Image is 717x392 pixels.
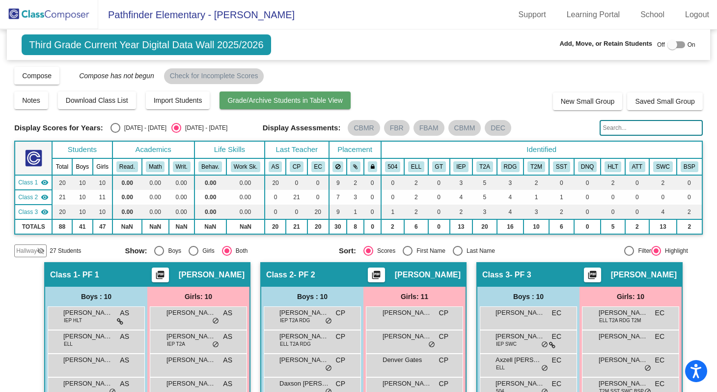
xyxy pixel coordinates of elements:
[627,92,702,110] button: Saved Small Group
[169,205,194,219] td: 0.00
[72,175,93,190] td: 10
[655,355,664,365] span: EC
[52,190,72,205] td: 21
[644,364,651,372] span: do_not_disturb_alt
[524,175,549,190] td: 2
[50,270,78,280] span: Class 1
[280,340,311,348] span: ELL T2A RDG
[472,158,497,175] th: Tier 2A Reading Intervention at some point in the 2024-25 school year
[212,341,219,349] span: do_not_disturb_alt
[263,123,341,132] span: Display Assessments:
[381,219,404,234] td: 2
[279,332,329,341] span: [PERSON_NAME]
[142,219,169,234] td: NaN
[439,355,448,365] span: CP
[635,97,694,105] span: Saved Small Group
[261,287,363,306] div: Boys : 10
[154,270,166,284] mat-icon: picture_as_pdf
[601,205,625,219] td: 0
[226,219,265,234] td: NaN
[164,68,264,84] mat-chip: Check for Incomplete Scores
[450,190,473,205] td: 4
[381,141,702,158] th: Identified
[661,246,688,255] div: Highlight
[428,158,450,175] th: Gifted and Talented
[220,91,351,109] button: Grade/Archive Students in Table View
[15,205,52,219] td: Emily Courtney - PF 3
[45,287,147,306] div: Boys : 10
[307,175,329,190] td: 0
[286,190,307,205] td: 21
[226,190,265,205] td: 0.00
[383,332,432,341] span: [PERSON_NAME]
[477,287,579,306] div: Boys : 10
[677,175,702,190] td: 0
[501,161,520,172] button: RDG
[15,190,52,205] td: Christine Paeth - PF 2
[633,7,672,23] a: School
[18,178,38,187] span: Class 1
[450,175,473,190] td: 3
[226,175,265,190] td: 0.00
[142,175,169,190] td: 0.00
[450,219,473,234] td: 13
[120,355,129,365] span: AS
[16,246,37,255] span: Hallway
[552,308,561,318] span: EC
[15,175,52,190] td: Ava Stanley - PF 1
[381,205,404,219] td: 1
[78,270,99,280] span: - PF 1
[265,219,286,234] td: 20
[414,120,444,136] mat-chip: FBAM
[194,190,226,205] td: 0.00
[553,92,623,110] button: New Small Group
[93,205,112,219] td: 10
[339,246,545,256] mat-radio-group: Select an option
[120,332,129,342] span: AS
[72,219,93,234] td: 41
[22,34,271,55] span: Third Grade Current Year Digital Data Wall 2025/2026
[166,379,216,389] span: [PERSON_NAME]
[37,247,45,255] mat-icon: visibility_off
[496,355,545,365] span: Axzell [PERSON_NAME][GEOGRAPHIC_DATA]
[404,158,428,175] th: English Language Learner
[625,219,649,234] td: 2
[370,270,382,284] mat-icon: picture_as_pdf
[453,161,469,172] button: IEP
[112,141,194,158] th: Academics
[599,355,648,365] span: [PERSON_NAME]
[232,246,248,255] div: Both
[72,190,93,205] td: 10
[574,219,601,234] td: 0
[18,208,38,216] span: Class 3
[279,308,329,318] span: [PERSON_NAME]
[194,141,265,158] th: Life Skills
[336,332,345,342] span: CP
[586,270,598,284] mat-icon: picture_as_pdf
[439,332,448,342] span: CP
[52,175,72,190] td: 20
[152,268,169,282] button: Print Students Details
[364,175,381,190] td: 0
[52,219,72,234] td: 88
[549,205,574,219] td: 2
[64,317,82,324] span: IEP HLT
[472,175,497,190] td: 5
[599,317,641,324] span: ELL T2A RDG T2M
[677,158,702,175] th: Behavior Support Plan at some point during 2024-25 school year
[329,219,347,234] td: 30
[146,161,165,172] button: Math
[439,379,448,389] span: CP
[142,205,169,219] td: 0.00
[601,219,625,234] td: 5
[381,158,404,175] th: 504 Plan
[688,40,695,49] span: On
[368,268,385,282] button: Print Students Details
[510,270,531,280] span: - PF 3
[428,175,450,190] td: 0
[66,96,128,104] span: Download Class List
[428,190,450,205] td: 0
[223,379,232,389] span: AS
[601,158,625,175] th: Health Issues/Concerns
[364,205,381,219] td: 0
